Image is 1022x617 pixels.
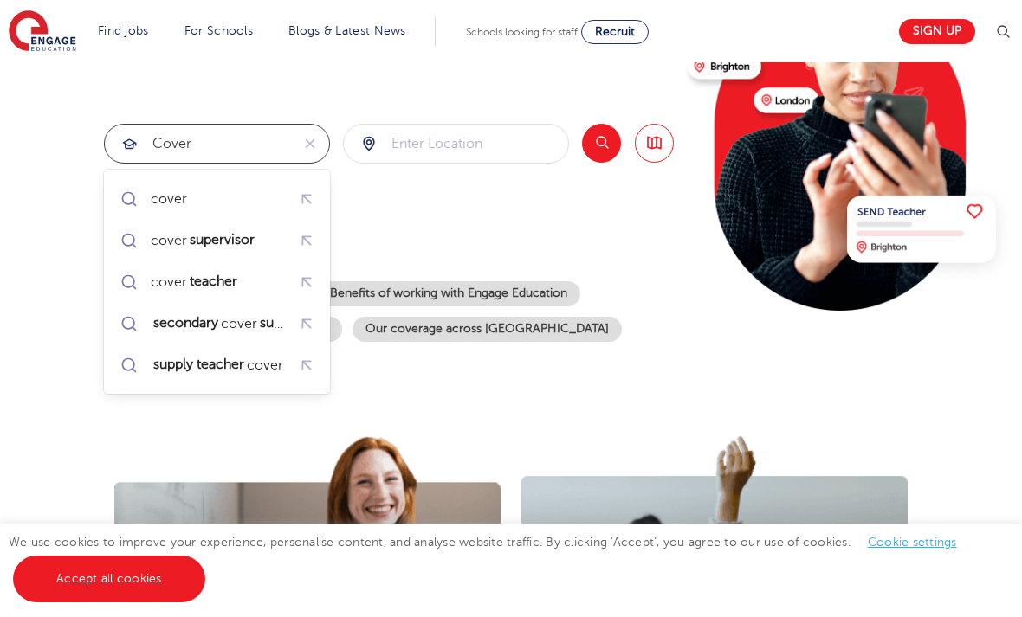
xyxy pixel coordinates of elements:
[187,271,240,292] mark: teacher
[291,225,321,255] button: Fill query with "cover supervisor"
[291,350,321,380] button: Fill query with "supply teacher cover"
[98,24,149,37] a: Find jobs
[151,315,286,332] div: cover
[595,25,635,38] span: Recruit
[466,26,578,38] span: Schools looking for staff
[343,124,569,164] div: Submit
[187,229,257,250] mark: supervisor
[104,233,674,264] p: Trending searches
[13,556,205,602] a: Accept all cookies
[353,317,622,342] a: Our coverage across [GEOGRAPHIC_DATA]
[581,20,649,44] a: Recruit
[151,273,240,291] div: cover
[291,267,321,297] button: Fill query with "cover teacher"
[184,24,253,37] a: For Schools
[288,24,406,37] a: Blogs & Latest News
[291,183,321,214] button: Fill query with "cover"
[868,536,957,549] a: Cookie settings
[151,312,221,333] mark: secondary
[291,308,321,338] button: Fill query with "secondary cover supervisor"
[104,124,330,164] div: Submit
[290,125,329,163] button: Clear
[317,281,580,306] a: Benefits of working with Engage Education
[151,190,187,208] div: cover
[344,125,568,163] input: Submit
[257,312,327,333] mark: supervisor
[582,124,621,163] button: Search
[9,10,76,54] img: Engage Education
[105,125,290,163] input: Submit
[151,354,247,375] mark: supply teacher
[9,536,974,585] span: We use cookies to improve your experience, personalise content, and analyse website traffic. By c...
[151,232,257,249] div: cover
[113,178,322,386] ul: Submit
[151,357,283,374] div: cover
[899,19,975,44] a: Sign up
